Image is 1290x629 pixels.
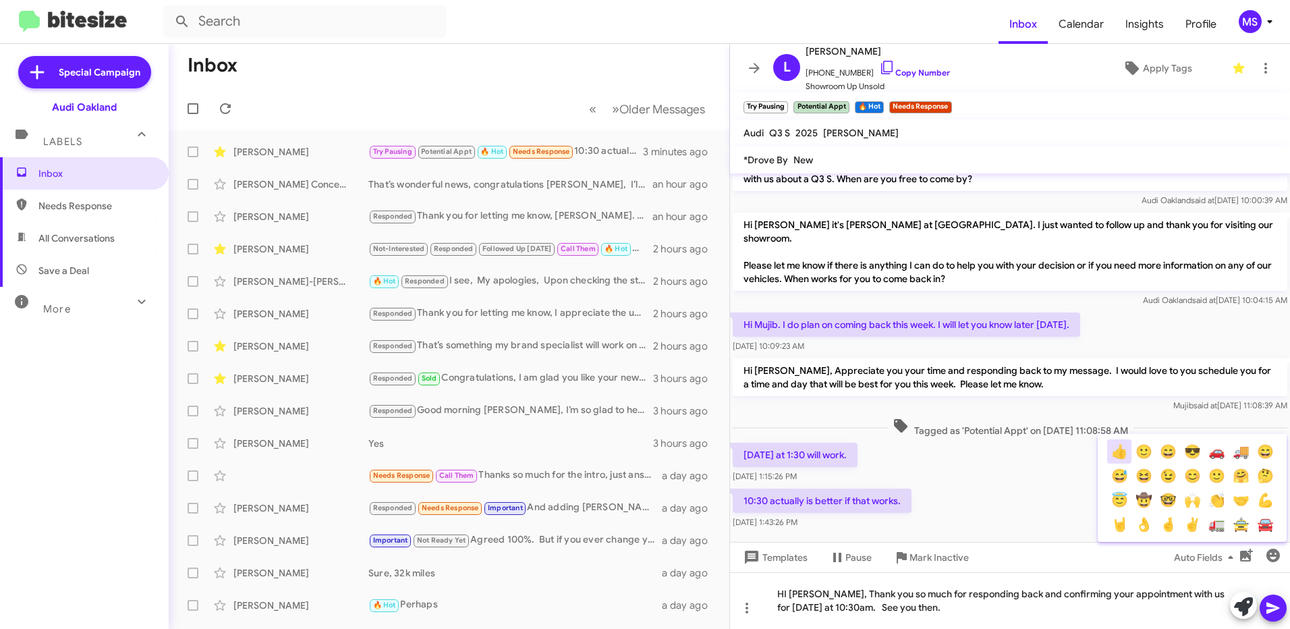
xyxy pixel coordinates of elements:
[1253,439,1277,464] button: 😄
[1107,488,1131,512] button: 😇
[1204,512,1229,537] button: 🚛
[1131,512,1156,537] button: 👌
[1229,488,1253,512] button: 🤝
[1253,512,1277,537] button: 🚘
[1156,464,1180,488] button: 😉
[1253,488,1277,512] button: 💪
[1131,439,1156,464] button: 🙂
[1156,439,1180,464] button: 😄
[1107,439,1131,464] button: 👍
[1253,464,1277,488] button: 🤔
[1131,464,1156,488] button: 😆
[1107,512,1131,537] button: 🤘
[1204,439,1229,464] button: 🚗
[1131,488,1156,512] button: 🤠
[1180,488,1204,512] button: 🙌
[1107,464,1131,488] button: 😅
[1229,464,1253,488] button: 🤗
[1180,439,1204,464] button: 😎
[1229,512,1253,537] button: 🚖
[1204,464,1229,488] button: 🙂
[1180,464,1204,488] button: 😊
[1180,512,1204,537] button: ✌
[1156,488,1180,512] button: 🤓
[1229,439,1253,464] button: 🚚
[1156,512,1180,537] button: 🤞
[1204,488,1229,512] button: 👏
